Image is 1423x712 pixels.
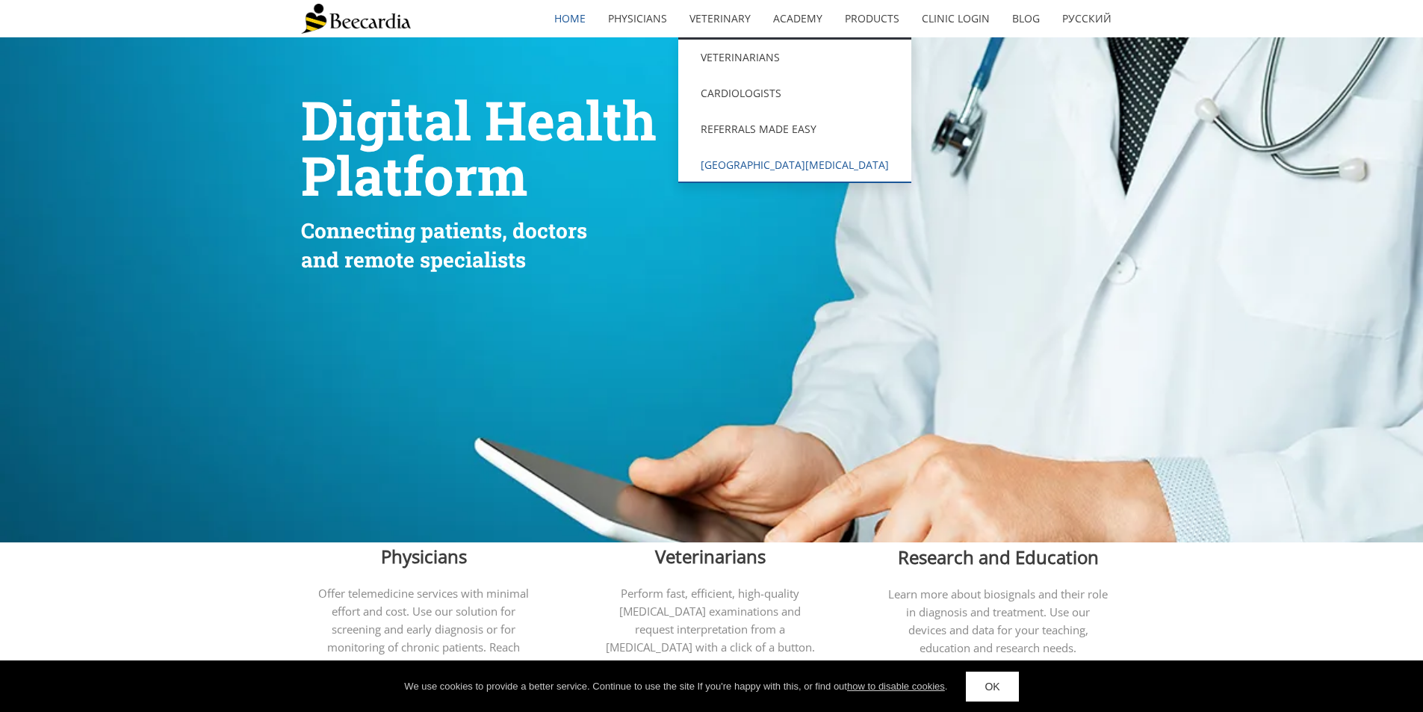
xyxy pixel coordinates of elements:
a: [GEOGRAPHIC_DATA][MEDICAL_DATA] [678,147,911,183]
span: and remote specialists [301,246,526,273]
a: how to disable cookies [847,681,945,692]
span: Digital Health [301,84,657,155]
span: Research and Education [898,545,1099,569]
span: Platform [301,140,527,211]
a: home [543,1,597,36]
div: We use cookies to provide a better service. Continue to use the site If you're happy with this, o... [404,679,947,694]
a: Clinic Login [911,1,1001,36]
span: Perform fast, efficient, high-quality [MEDICAL_DATA] examinations and request interpretation from... [606,586,815,654]
a: Русский [1051,1,1123,36]
span: Veterinarians [655,544,766,569]
a: Veterinarians [678,40,911,75]
a: Veterinary [678,1,762,36]
span: Physicians [381,544,467,569]
span: Learn more about biosignals and their role in diagnosis and treatment. Use our devices and data f... [888,586,1108,655]
a: Products [834,1,911,36]
span: Offer telemedicine services with minimal effort and cost. Use our solution for screening and earl... [318,586,529,690]
a: Referrals Made Easy [678,111,911,147]
a: Academy [762,1,834,36]
a: Blog [1001,1,1051,36]
a: Cardiologists [678,75,911,111]
img: Beecardia [301,4,411,34]
a: OK [966,672,1018,702]
a: Physicians [597,1,678,36]
span: Connecting patients, doctors [301,217,587,244]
